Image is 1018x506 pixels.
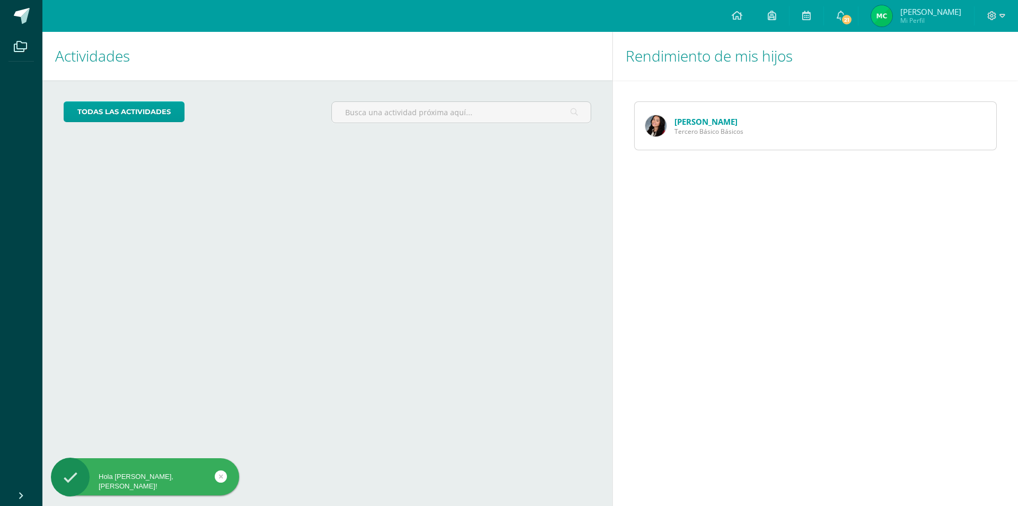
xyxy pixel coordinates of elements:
[900,16,961,25] span: Mi Perfil
[332,102,590,123] input: Busca una actividad próxima aquí...
[55,32,600,80] h1: Actividades
[674,116,738,127] a: [PERSON_NAME]
[841,14,853,25] span: 21
[900,6,961,17] span: [PERSON_NAME]
[674,127,743,136] span: Tercero Básico Básicos
[645,115,666,136] img: 3a03baceab5bb86c40bf3e6a62add47c.png
[51,472,239,491] div: Hola [PERSON_NAME], [PERSON_NAME]!
[626,32,1005,80] h1: Rendimiento de mis hijos
[64,101,185,122] a: todas las Actividades
[871,5,892,27] img: fa6ff619cbc76bbb270b04f69bbfe723.png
